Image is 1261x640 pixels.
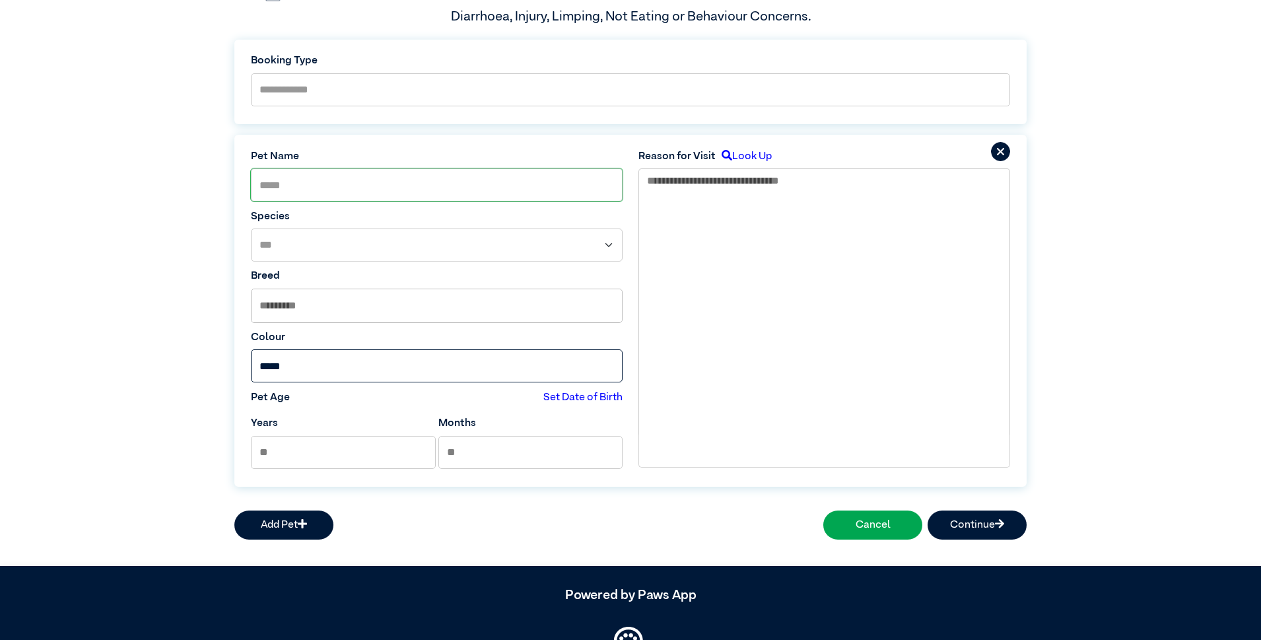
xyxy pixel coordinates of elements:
[928,511,1027,540] button: Continue
[234,511,333,540] button: Add Pet
[716,149,772,164] label: Look Up
[251,53,1010,69] label: Booking Type
[251,149,623,164] label: Pet Name
[251,390,290,406] label: Pet Age
[251,209,623,225] label: Species
[438,415,476,431] label: Months
[543,390,623,406] label: Set Date of Birth
[251,268,623,284] label: Breed
[251,330,623,345] label: Colour
[638,149,716,164] label: Reason for Visit
[251,415,278,431] label: Years
[823,511,922,540] button: Cancel
[234,587,1027,603] h5: Powered by Paws App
